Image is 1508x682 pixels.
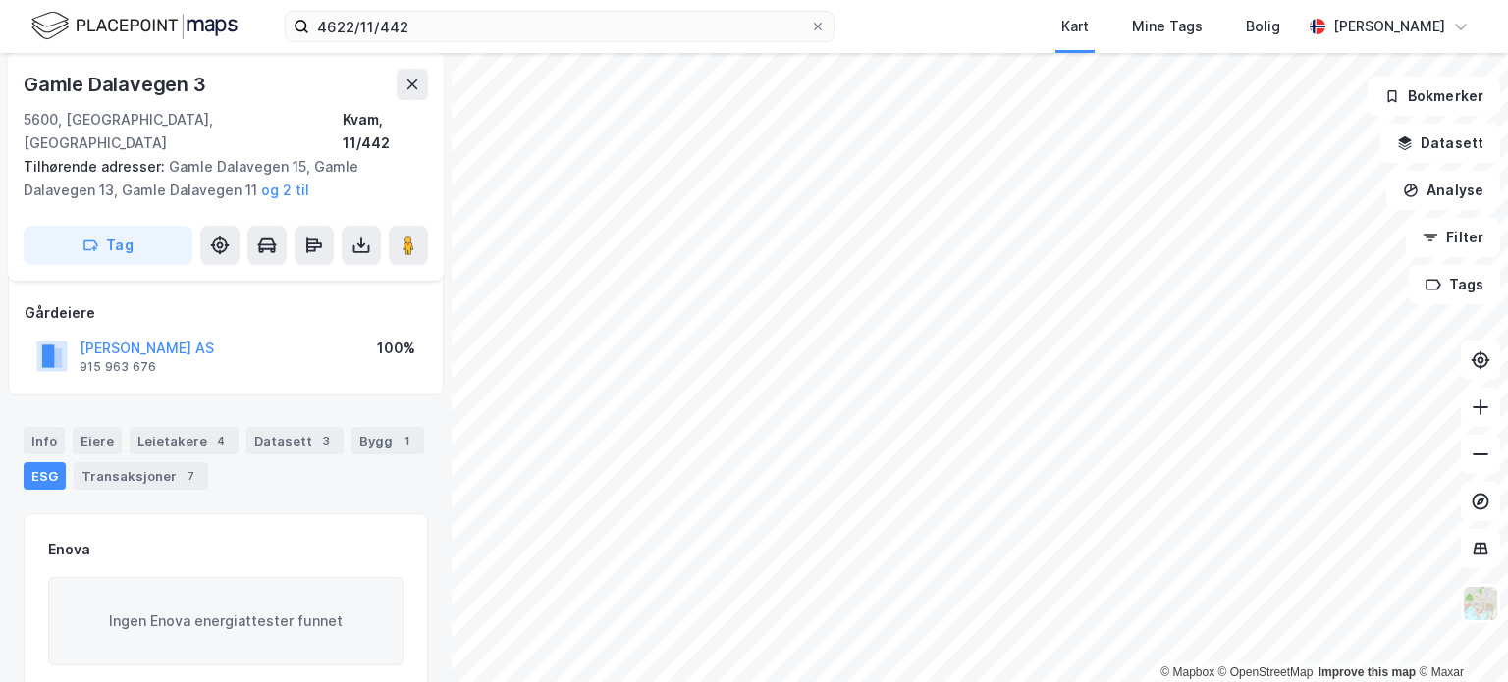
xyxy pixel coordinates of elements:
[246,427,344,454] div: Datasett
[309,12,810,41] input: Søk på adresse, matrikkel, gårdeiere, leietakere eller personer
[377,337,415,360] div: 100%
[24,226,192,265] button: Tag
[1132,15,1203,38] div: Mine Tags
[48,538,90,561] div: Enova
[24,108,343,155] div: 5600, [GEOGRAPHIC_DATA], [GEOGRAPHIC_DATA]
[1409,265,1500,304] button: Tags
[351,427,424,454] div: Bygg
[25,301,427,325] div: Gårdeiere
[1218,665,1314,679] a: OpenStreetMap
[24,155,412,202] div: Gamle Dalavegen 15, Gamle Dalavegen 13, Gamle Dalavegen 11
[1462,585,1499,622] img: Z
[1160,665,1214,679] a: Mapbox
[1386,171,1500,210] button: Analyse
[1410,588,1508,682] iframe: Chat Widget
[397,431,416,450] div: 1
[24,427,65,454] div: Info
[48,577,404,665] div: Ingen Enova energiattester funnet
[74,462,208,490] div: Transaksjoner
[31,9,238,43] img: logo.f888ab2527a4732fd821a326f86c7f29.svg
[1246,15,1280,38] div: Bolig
[1406,218,1500,257] button: Filter
[316,431,336,450] div: 3
[1410,588,1508,682] div: Kontrollprogram for chat
[1333,15,1445,38] div: [PERSON_NAME]
[1061,15,1089,38] div: Kart
[211,431,231,450] div: 4
[130,427,239,454] div: Leietakere
[181,466,200,486] div: 7
[343,108,428,155] div: Kvam, 11/442
[1319,665,1416,679] a: Improve this map
[24,69,210,100] div: Gamle Dalavegen 3
[24,462,66,490] div: ESG
[73,427,122,454] div: Eiere
[24,158,169,175] span: Tilhørende adresser:
[80,359,156,375] div: 915 963 676
[1380,124,1500,163] button: Datasett
[1368,77,1500,116] button: Bokmerker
